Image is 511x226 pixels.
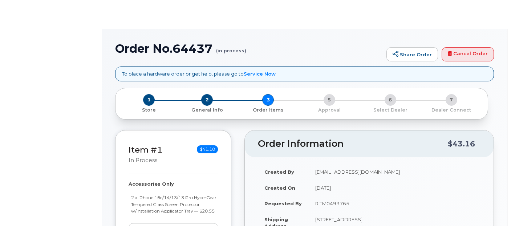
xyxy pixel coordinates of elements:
small: 2 x iPhone 16e/14/13/13 Pro HyperGear Tempered Glass Screen Protector w/Installation Applicator T... [131,195,216,214]
div: $43.16 [448,137,475,151]
a: 2 General Info [177,106,238,113]
a: Share Order [386,47,438,62]
a: Service Now [244,71,276,77]
p: Store [124,107,174,113]
strong: Requested By [264,201,302,206]
span: 2 [201,94,213,106]
a: Cancel Order [442,47,494,62]
td: RITM0493765 [309,195,480,211]
h1: Order No.64437 [115,42,383,55]
td: [EMAIL_ADDRESS][DOMAIN_NAME] [309,164,480,180]
span: $41.10 [197,145,218,153]
p: General Info [179,107,235,113]
strong: Created On [264,185,295,191]
strong: Accessories Only [129,181,174,187]
h2: Order Information [258,139,448,149]
td: [DATE] [309,180,480,196]
p: To place a hardware order or get help, please go to [122,70,276,77]
strong: Created By [264,169,294,175]
a: 1 Store [121,106,177,113]
small: in process [129,157,157,164]
a: Item #1 [129,145,163,155]
span: 1 [143,94,155,106]
small: (in process) [216,42,246,53]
